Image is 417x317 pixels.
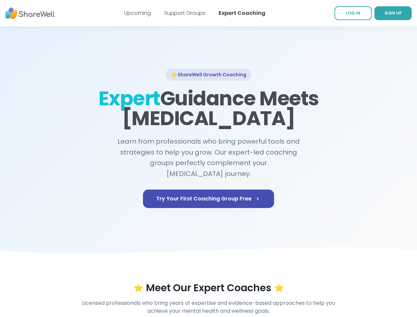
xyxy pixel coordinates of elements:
a: Upcoming [124,9,151,17]
a: Expert Coaching [219,9,265,17]
h3: Meet Our Expert Coaches [146,282,271,294]
div: 🌟 ShareWell Growth Coaching [166,69,252,81]
h1: Guidance Meets [MEDICAL_DATA] [98,88,320,128]
a: Support Groups [164,9,205,17]
span: Try Your First Coaching Group Free [156,195,261,203]
a: LOG IN [334,6,372,20]
h4: Licensed professionals who bring years of expertise and evidence-based approaches to help you ach... [82,299,335,315]
span: Expert [98,85,160,112]
span: ⭐ [274,283,284,293]
a: Try Your First Coaching Group Free [143,190,274,208]
img: ShareWell Nav Logo [5,4,55,22]
h2: Learn from professionals who bring powerful tools and strategies to help you grow. Our expert-led... [114,136,304,179]
span: ⭐ [133,283,143,293]
span: SIGN UP [385,10,402,16]
a: SIGN UP [374,6,412,20]
span: LOG IN [346,10,360,16]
